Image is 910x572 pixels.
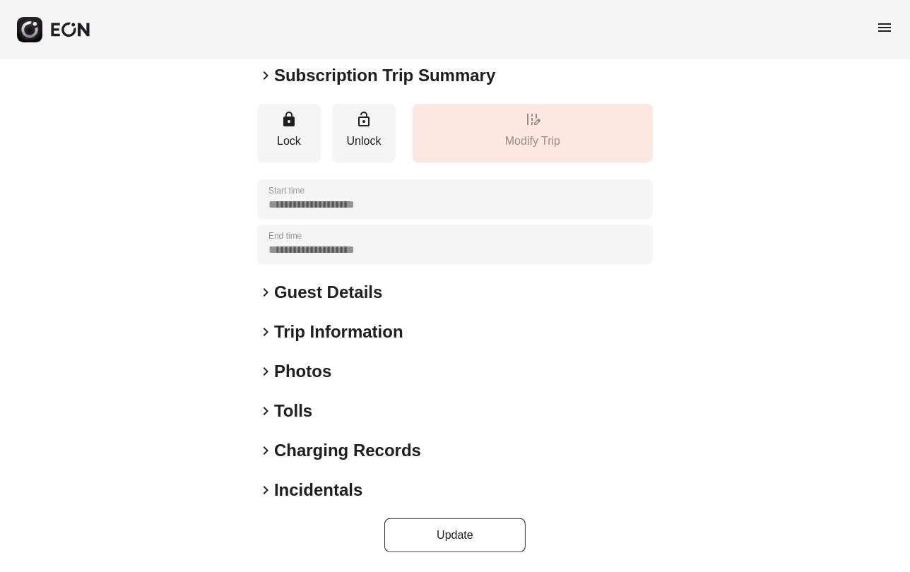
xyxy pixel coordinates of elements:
span: keyboard_arrow_right [257,482,274,499]
h2: Tolls [274,400,312,422]
button: Update [384,518,526,552]
span: lock_open [355,111,372,128]
span: menu [876,19,893,36]
h2: Charging Records [274,439,421,462]
p: Lock [264,133,314,150]
h2: Incidentals [274,479,362,501]
span: keyboard_arrow_right [257,403,274,419]
span: keyboard_arrow_right [257,67,274,84]
span: keyboard_arrow_right [257,323,274,340]
button: Unlock [332,104,396,162]
h2: Trip Information [274,321,403,343]
span: keyboard_arrow_right [257,284,274,301]
p: Unlock [339,133,389,150]
h2: Photos [274,360,331,383]
span: keyboard_arrow_right [257,363,274,380]
button: Lock [257,104,321,162]
h2: Subscription Trip Summary [274,64,495,87]
span: lock [280,111,297,128]
h2: Guest Details [274,281,382,304]
span: keyboard_arrow_right [257,442,274,459]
